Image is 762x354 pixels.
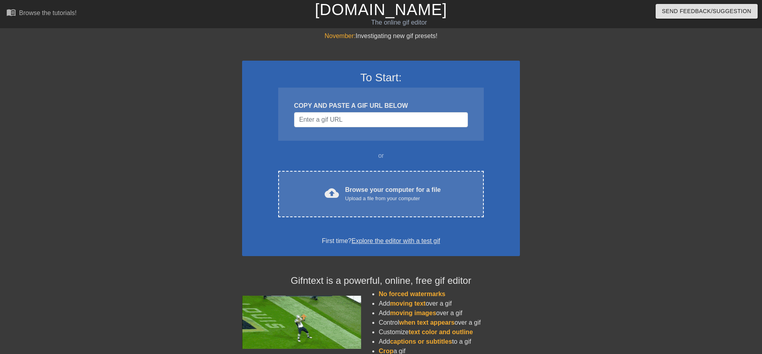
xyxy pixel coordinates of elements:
li: Control over a gif [379,318,520,327]
input: Username [294,112,468,127]
h4: Gifntext is a powerful, online, free gif editor [242,275,520,287]
span: Send Feedback/Suggestion [662,6,751,16]
div: Upload a file from your computer [345,195,441,203]
span: captions or subtitles [390,338,452,345]
li: Add over a gif [379,308,520,318]
li: Customize [379,327,520,337]
a: Explore the editor with a test gif [352,237,440,244]
div: Browse your computer for a file [345,185,441,203]
h3: To Start: [252,71,510,84]
button: Send Feedback/Suggestion [656,4,758,19]
div: Investigating new gif presets! [242,31,520,41]
span: text color and outline [409,329,473,335]
div: COPY AND PASTE A GIF URL BELOW [294,101,468,111]
li: Add over a gif [379,299,520,308]
span: moving images [390,310,436,316]
span: menu_book [6,8,16,17]
div: or [263,151,499,161]
span: when text appears [399,319,455,326]
li: Add to a gif [379,337,520,346]
div: First time? [252,236,510,246]
span: cloud_upload [325,186,339,200]
span: No forced watermarks [379,291,445,297]
img: football_small.gif [242,296,361,349]
div: Browse the tutorials! [19,10,77,16]
a: [DOMAIN_NAME] [315,1,447,18]
a: Browse the tutorials! [6,8,77,20]
span: moving text [390,300,426,307]
span: November: [325,33,356,39]
div: The online gif editor [258,18,540,27]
